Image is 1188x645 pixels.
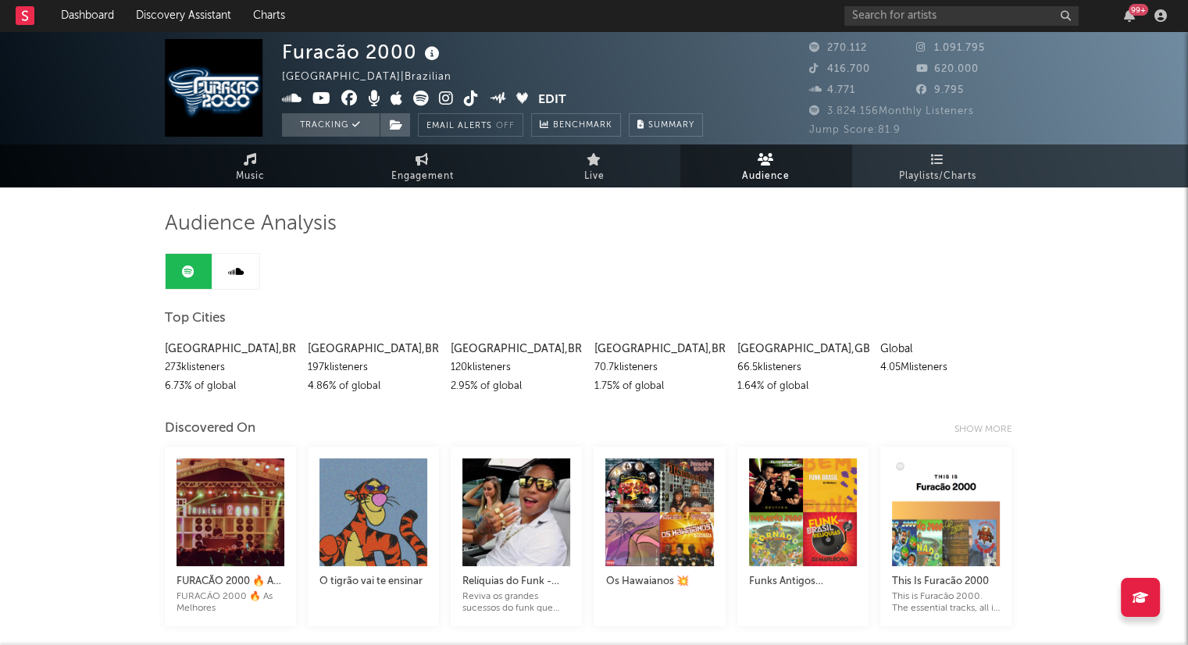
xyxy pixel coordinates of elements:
[594,340,725,358] div: [GEOGRAPHIC_DATA] , BR
[892,591,1000,615] div: This is Furacão 2000. The essential tracks, all in one playlist.
[742,167,790,186] span: Audience
[916,85,964,95] span: 9.795
[418,113,523,137] button: Email AlertsOff
[451,358,582,377] div: 120k listeners
[605,557,713,603] a: Os Hawaianos 💥
[892,572,1000,591] div: This Is Furacão 2000
[165,215,337,233] span: Audience Analysis
[737,340,869,358] div: [GEOGRAPHIC_DATA] , GB
[308,340,439,358] div: [GEOGRAPHIC_DATA] , BR
[337,144,508,187] a: Engagement
[462,557,570,615] a: Relíquias do Funk - 2009, 2010, 2011, 2012, 2013, 2014, 2015, 2016Reviva os grandes sucessos do f...
[165,377,296,396] div: 6.73 % of global
[629,113,703,137] button: Summary
[648,121,694,130] span: Summary
[605,572,713,591] div: Os Hawaianos 💥
[236,167,265,186] span: Music
[282,113,380,137] button: Tracking
[391,167,454,186] span: Engagement
[177,557,284,615] a: FURACÃO 2000 🔥 As MelhoresFURACÃO 2000 🔥 As Melhores
[165,144,337,187] a: Music
[1124,9,1135,22] button: 99+
[308,377,439,396] div: 4.86 % of global
[319,557,427,603] a: O tigrão vai te ensinar
[165,358,296,377] div: 273k listeners
[737,358,869,377] div: 66.5k listeners
[531,113,621,137] a: Benchmark
[594,358,725,377] div: 70.7k listeners
[749,572,857,591] div: Funks Antigos 80/90/00
[508,144,680,187] a: Live
[809,85,855,95] span: 4.771
[809,125,901,135] span: Jump Score: 81.9
[282,39,444,65] div: Furacão 2000
[496,122,515,130] em: Off
[809,64,870,74] span: 416.700
[308,358,439,377] div: 197k listeners
[809,43,867,53] span: 270.112
[451,377,582,396] div: 2.95 % of global
[177,591,284,615] div: FURACÃO 2000 🔥 As Melhores
[538,91,566,110] button: Edit
[899,167,976,186] span: Playlists/Charts
[737,377,869,396] div: 1.64 % of global
[749,557,857,603] a: Funks Antigos 80/90/00
[282,68,469,87] div: [GEOGRAPHIC_DATA] | Brazilian
[462,591,570,615] div: Reviva os grandes sucessos do funk que marcaram época! As mais tocadas da época - Funks nostálgic...
[892,557,1000,615] a: This Is Furacão 2000This is Furacão 2000. The essential tracks, all in one playlist.
[594,377,725,396] div: 1.75 % of global
[553,116,612,135] span: Benchmark
[680,144,852,187] a: Audience
[165,309,226,328] span: Top Cities
[954,420,1024,439] div: Show more
[462,572,570,591] div: Relíquias do Funk - 2009, 2010, 2011, 2012, 2013, 2014, 2015, 2016
[844,6,1079,26] input: Search for artists
[165,340,296,358] div: [GEOGRAPHIC_DATA] , BR
[1129,4,1148,16] div: 99 +
[809,106,974,116] span: 3.824.156 Monthly Listeners
[916,64,979,74] span: 620.000
[880,358,1011,377] div: 4.05M listeners
[880,340,1011,358] div: Global
[319,572,427,591] div: O tigrão vai te ensinar
[165,419,255,438] div: Discovered On
[916,43,985,53] span: 1.091.795
[451,340,582,358] div: [GEOGRAPHIC_DATA] , BR
[584,167,605,186] span: Live
[852,144,1024,187] a: Playlists/Charts
[177,572,284,591] div: FURACÃO 2000 🔥 As Melhores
